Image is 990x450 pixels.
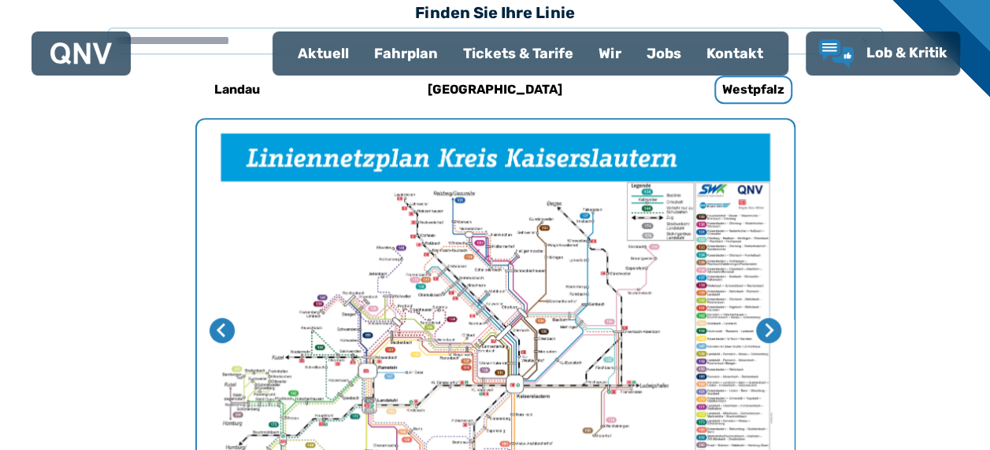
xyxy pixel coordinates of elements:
a: QNV Logo [50,38,112,69]
h6: Westpfalz [714,76,792,104]
button: Nächste Seite [756,318,781,343]
a: Kontakt [694,33,776,74]
button: Letzte Seite [209,318,235,343]
span: Lob & Kritik [866,44,947,61]
a: Aktuell [285,33,362,74]
a: Fahrplan [362,33,451,74]
a: Lob & Kritik [818,39,947,68]
a: Tickets & Tarife [451,33,586,74]
a: Jobs [634,33,694,74]
img: QNV Logo [50,42,112,65]
a: Wir [586,33,634,74]
a: [GEOGRAPHIC_DATA] [391,71,600,109]
h6: [GEOGRAPHIC_DATA] [421,77,569,102]
h6: Landau [208,77,266,102]
a: Landau [132,71,342,109]
a: Westpfalz [649,71,858,109]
